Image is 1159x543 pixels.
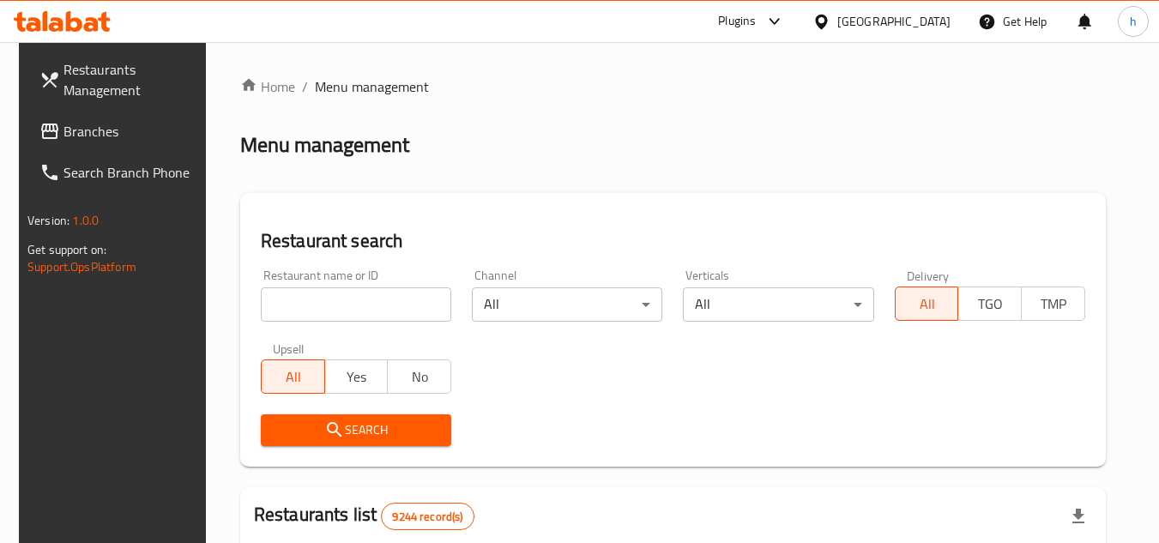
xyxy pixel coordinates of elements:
a: Branches [26,111,213,152]
button: TMP [1021,287,1085,321]
span: Restaurants Management [63,59,199,100]
a: Support.OpsPlatform [27,256,136,278]
span: All [902,292,952,317]
span: No [395,365,444,389]
span: All [269,365,318,389]
nav: breadcrumb [240,76,1106,97]
label: Delivery [907,269,950,281]
li: / [302,76,308,97]
span: TGO [965,292,1015,317]
button: All [261,359,325,394]
span: Search Branch Phone [63,162,199,183]
span: h [1130,12,1137,31]
div: All [472,287,662,322]
span: TMP [1029,292,1078,317]
h2: Restaurant search [261,228,1085,254]
label: Upsell [273,342,305,354]
a: Search Branch Phone [26,152,213,193]
button: Yes [324,359,389,394]
div: Plugins [718,11,756,32]
span: 1.0.0 [72,209,99,232]
div: Total records count [381,503,474,530]
span: Version: [27,209,69,232]
div: Export file [1058,496,1099,537]
button: TGO [957,287,1022,321]
button: Search [261,414,451,446]
span: 9244 record(s) [382,509,473,525]
span: Branches [63,121,199,142]
h2: Menu management [240,131,409,159]
span: Get support on: [27,238,106,261]
div: All [683,287,873,322]
a: Restaurants Management [26,49,213,111]
span: Yes [332,365,382,389]
a: Home [240,76,295,97]
input: Search for restaurant name or ID.. [261,287,451,322]
div: [GEOGRAPHIC_DATA] [837,12,951,31]
h2: Restaurants list [254,502,474,530]
button: All [895,287,959,321]
span: Menu management [315,76,429,97]
button: No [387,359,451,394]
span: Search [275,419,438,441]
